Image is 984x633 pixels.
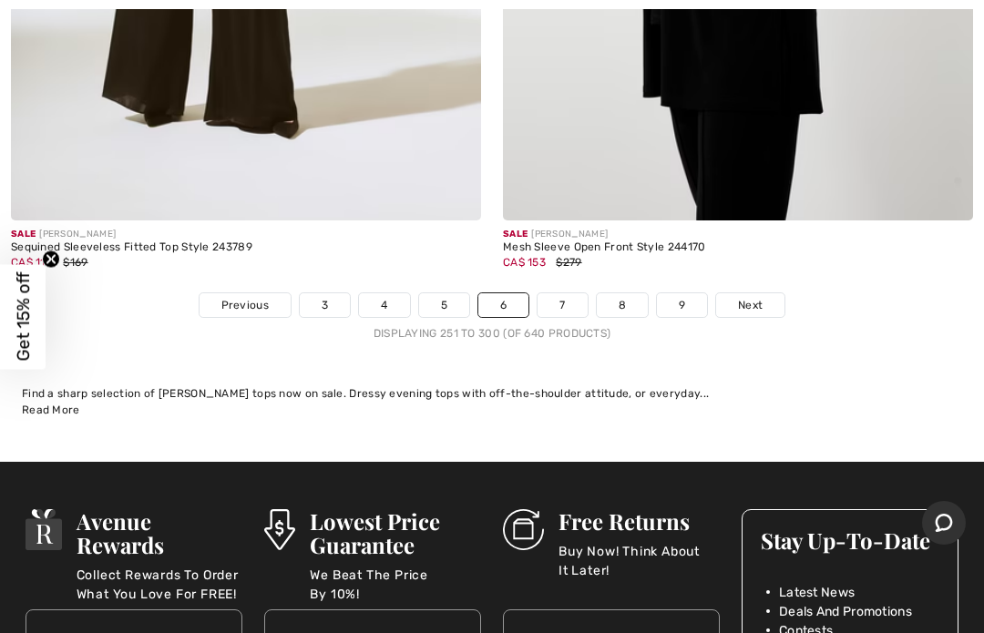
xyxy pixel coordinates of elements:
[11,256,53,269] span: CA$ 118
[761,528,939,552] h3: Stay Up-To-Date
[478,293,528,317] a: 6
[559,509,720,533] h3: Free Returns
[26,509,62,550] img: Avenue Rewards
[503,509,544,550] img: Free Returns
[77,509,242,556] h3: Avenue Rewards
[779,602,912,621] span: Deals And Promotions
[63,256,87,269] span: $169
[221,297,269,313] span: Previous
[922,501,966,546] iframe: Opens a widget where you can chat to one of our agents
[11,241,481,254] div: Sequined Sleeveless Fitted Top Style 243789
[779,583,855,602] span: Latest News
[22,385,962,402] div: Find a sharp selection of [PERSON_NAME] tops now on sale. Dressy evening tops with off-the-should...
[446,185,462,201] img: plus_v2.svg
[22,403,80,416] span: Read More
[264,509,295,550] img: Lowest Price Guarantee
[938,185,954,201] img: plus_v2.svg
[738,297,763,313] span: Next
[200,293,291,317] a: Previous
[300,293,350,317] a: 3
[503,229,528,240] span: Sale
[538,293,587,317] a: 7
[42,250,60,268] button: Close teaser
[716,293,784,317] a: Next
[559,542,720,578] p: Buy Now! Think About It Later!
[77,566,242,602] p: Collect Rewards To Order What You Love For FREE!
[503,228,973,241] div: [PERSON_NAME]
[310,509,481,556] h3: Lowest Price Guarantee
[556,256,581,269] span: $279
[597,293,648,317] a: 8
[13,272,34,362] span: Get 15% off
[11,228,481,241] div: [PERSON_NAME]
[359,293,409,317] a: 4
[310,566,481,602] p: We Beat The Price By 10%!
[419,293,469,317] a: 5
[503,241,973,254] div: Mesh Sleeve Open Front Style 244170
[11,229,36,240] span: Sale
[657,293,707,317] a: 9
[503,256,546,269] span: CA$ 153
